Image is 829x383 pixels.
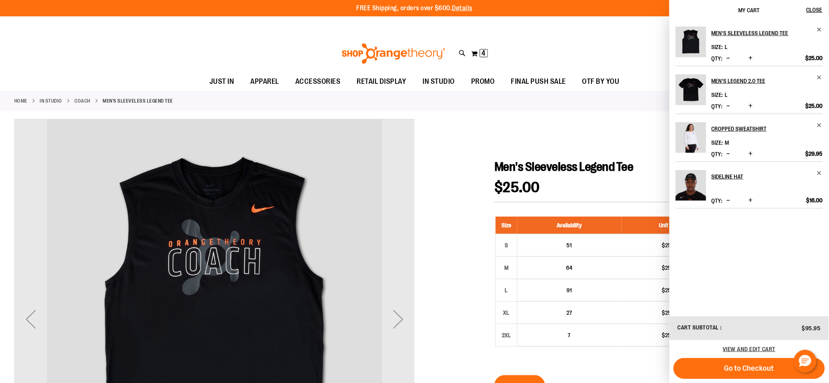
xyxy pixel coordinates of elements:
li: Product [676,66,823,114]
dt: Size [712,44,723,50]
span: Cart Subtotal [678,324,719,331]
span: 7 [568,332,571,338]
th: Unit Price [622,217,719,234]
th: Size [496,217,517,234]
button: Decrease product quantity [725,150,732,158]
span: $16.00 [807,197,823,204]
span: $25.00 [806,54,823,62]
th: Availability [517,217,622,234]
a: Sideline Hat [712,170,823,183]
a: RETAIL DISPLAY [349,72,415,91]
div: $25.00 [626,264,715,272]
img: Men's Sleeveless Legend Tee [676,27,706,57]
span: PROMO [471,72,495,91]
a: Men's Legend 2.0 Tee [712,74,823,87]
a: Home [14,97,27,105]
span: 51 [567,242,572,249]
div: $25.00 [626,331,715,339]
span: 64 [566,264,573,271]
h2: Men's Legend 2.0 Tee [712,74,812,87]
a: IN STUDIO [40,97,63,105]
span: APPAREL [251,72,279,91]
div: S [500,239,512,251]
dt: Size [712,92,723,98]
div: $25.00 [626,241,715,249]
li: Product [676,114,823,161]
img: Sideline Hat [676,170,706,201]
button: Decrease product quantity [725,197,732,205]
a: Coach [75,97,91,105]
span: $25.00 [806,102,823,110]
span: Go to Checkout [724,364,774,373]
a: Men's Sleeveless Legend Tee [712,27,823,40]
button: Increase product quantity [747,150,755,158]
img: Cropped Sweatshirt [676,122,706,153]
div: XL [500,307,512,319]
li: Product [676,27,823,66]
button: Increase product quantity [747,197,755,205]
span: $29.95 [806,150,823,157]
a: Remove item [817,170,823,176]
span: L [725,92,728,98]
button: Go to Checkout [674,358,825,379]
a: Remove item [817,122,823,128]
div: M [500,262,512,274]
span: 91 [567,287,572,293]
span: My Cart [739,7,760,13]
span: M [725,139,729,146]
img: Men's Legend 2.0 Tee [676,74,706,105]
div: $25.00 [626,286,715,294]
span: RETAIL DISPLAY [357,72,407,91]
strong: Men's Sleeveless Legend Tee [103,97,173,105]
a: View and edit cart [723,346,776,352]
div: 2XL [500,329,512,341]
a: Cropped Sweatshirt [712,122,823,135]
a: OTF BY YOU [574,72,628,91]
span: 27 [566,309,572,316]
a: Men's Sleeveless Legend Tee [676,27,706,63]
dt: Size [712,139,723,146]
div: $25.00 [626,309,715,317]
span: ACCESSORIES [295,72,341,91]
span: OTF BY YOU [582,72,620,91]
img: Shop Orangetheory [341,43,447,64]
span: L [725,44,728,50]
a: Men's Legend 2.0 Tee [676,74,706,110]
label: Qty [712,55,723,62]
span: IN STUDIO [423,72,455,91]
span: FINAL PUSH SALE [511,72,566,91]
a: IN STUDIO [415,72,463,91]
span: JUST IN [209,72,234,91]
button: Increase product quantity [747,102,755,110]
a: APPAREL [243,72,288,91]
label: Qty [712,197,723,204]
a: JUST IN [201,72,243,91]
a: Sideline Hat [676,170,706,206]
button: Hello, have a question? Let’s chat. [794,350,817,373]
span: Close [807,7,822,13]
span: 4 [482,49,486,57]
button: Decrease product quantity [725,102,732,110]
a: Remove item [817,27,823,33]
h2: Cropped Sweatshirt [712,122,812,135]
span: Men's Sleeveless Legend Tee [494,160,634,174]
button: Decrease product quantity [725,54,732,63]
a: PROMO [463,72,503,91]
h2: Sideline Hat [712,170,812,183]
p: FREE Shipping, orders over $600. [357,4,473,13]
li: Product [676,161,823,208]
h2: Men's Sleeveless Legend Tee [712,27,812,40]
span: $95.95 [802,325,821,331]
span: $25.00 [494,179,540,196]
button: Increase product quantity [747,54,755,63]
div: L [500,284,512,296]
a: Cropped Sweatshirt [676,122,706,158]
label: Qty [712,151,723,157]
a: ACCESSORIES [287,72,349,91]
a: Remove item [817,74,823,81]
a: Details [452,4,473,12]
a: FINAL PUSH SALE [503,72,575,91]
label: Qty [712,103,723,110]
